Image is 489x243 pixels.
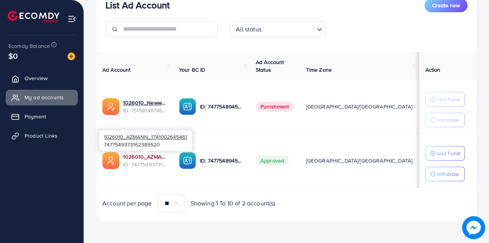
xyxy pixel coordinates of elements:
[432,2,460,9] span: Create new
[306,157,413,164] span: [GEOGRAPHIC_DATA]/[GEOGRAPHIC_DATA]
[6,128,78,143] a: Product Links
[436,95,460,104] p: Add Fund
[102,152,119,169] img: ic-ads-acc.e4c84228.svg
[123,107,167,114] span: ID: 7515814974686543888
[8,11,59,23] img: logo
[264,22,314,35] input: Search for option
[6,109,78,124] a: Payment
[179,152,196,169] img: ic-ba-acc.ded83a64.svg
[25,94,64,101] span: My ad accounts
[200,102,244,111] p: ID: 7477548945393319953
[102,66,131,74] span: Ad Account
[179,98,196,115] img: ic-ba-acc.ded83a64.svg
[123,153,167,161] a: 1026010_AZMANN_1741002645461
[462,216,485,239] img: image
[306,103,413,110] span: [GEOGRAPHIC_DATA]/[GEOGRAPHIC_DATA]
[234,24,263,35] span: All status
[6,90,78,105] a: My ad accounts
[102,199,152,208] span: Account per page
[256,58,284,74] span: Ad Account Status
[425,113,465,127] button: Withdraw
[25,132,58,140] span: Product Links
[8,42,50,50] span: Ecomdy Balance
[425,146,465,161] button: Add Fund
[123,161,167,168] span: ID: 7477549373162389520
[425,167,465,181] button: Withdraw
[436,115,459,125] p: Withdraw
[425,66,441,74] span: Action
[191,199,275,208] span: Showing 1 To 10 of 2 account(s)
[25,113,46,120] span: Payment
[256,102,294,112] span: Punishment
[8,50,18,61] span: $0
[99,130,192,151] div: 7477549373162389520
[200,156,244,165] p: ID: 7477548945393319953
[6,71,78,86] a: Overview
[123,99,167,107] a: 1026010_Newww_1749912043958
[123,99,167,115] div: <span class='underline'>1026010_Newww_1749912043958</span></br>7515814974686543888
[256,156,289,166] span: Approved
[230,21,326,37] div: Search for option
[436,149,460,158] p: Add Fund
[306,66,332,74] span: Time Zone
[436,169,459,179] p: Withdraw
[25,74,48,82] span: Overview
[104,133,187,140] span: 1026010_AZMANN_1741002645461
[102,98,119,115] img: ic-ads-acc.e4c84228.svg
[179,66,206,74] span: Your BC ID
[425,92,465,107] button: Add Fund
[68,53,75,60] img: image
[68,15,76,23] img: menu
